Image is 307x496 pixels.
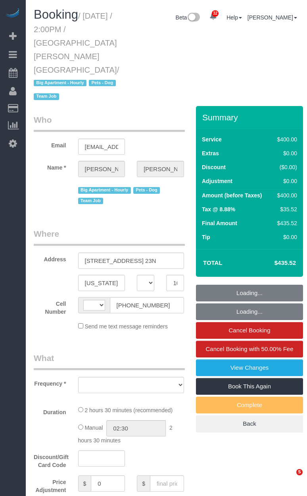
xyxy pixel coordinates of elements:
label: Tip [202,233,210,241]
h4: $435.52 [251,260,296,266]
input: Cell Number [110,297,184,313]
legend: Where [34,228,185,246]
div: $35.52 [274,205,297,213]
label: Amount (before Taxes) [202,191,262,199]
span: Team Job [34,93,59,100]
img: Automaid Logo [5,8,21,19]
span: Booking [34,8,78,21]
label: Discount/Gift Card Code [28,450,72,469]
span: 32 [212,10,219,17]
label: Final Amount [202,219,237,227]
iframe: Intercom live chat [280,469,299,488]
label: Cell Number [28,297,72,316]
div: $400.00 [274,191,297,199]
label: Adjustment [202,177,232,185]
span: Pets - Dog [133,187,160,193]
span: Manual [84,425,103,431]
span: Pets - Dog [89,80,116,86]
small: / [DATE] / 2:00PM / [GEOGRAPHIC_DATA][PERSON_NAME][GEOGRAPHIC_DATA] [34,12,119,102]
label: Name * [28,161,72,172]
label: Discount [202,163,226,171]
span: 5 [296,469,303,475]
a: View Changes [196,359,303,376]
a: Cancel Booking with 50.00% Fee [196,341,303,357]
input: City [78,275,125,291]
label: Frequency * [28,377,72,388]
a: [PERSON_NAME] [248,14,297,21]
a: Back [196,415,303,432]
label: Extras [202,149,219,157]
div: ($0.00) [274,163,297,171]
span: $ [137,475,150,492]
div: $400.00 [274,135,297,143]
label: Address [28,253,72,263]
img: New interface [187,13,200,23]
input: Last Name [137,161,184,177]
div: $435.52 [274,219,297,227]
input: Zip Code [166,275,184,291]
span: 2 hours 30 minutes (recommended) [84,407,173,413]
a: Help [226,14,242,21]
label: Service [202,135,222,143]
span: Big Apartment - Hourly [34,80,86,86]
strong: Total [203,259,223,266]
span: $ [78,475,91,492]
span: Team Job [78,198,104,204]
a: Cancel Booking [196,322,303,339]
span: Send me text message reminders [84,323,167,330]
label: Tax @ 8.88% [202,205,235,213]
label: Duration [28,405,72,416]
span: / [34,66,119,101]
input: First Name [78,161,125,177]
legend: What [34,352,185,370]
h3: Summary [202,113,299,122]
a: 32 [205,8,221,25]
span: 2 hours 30 minutes [78,425,173,444]
input: Email [78,139,125,155]
span: Cancel Booking with 50.00% Fee [206,345,294,352]
input: final price [150,475,184,492]
label: Price Adjustment [28,475,72,494]
label: Email [28,139,72,149]
div: $0.00 [274,233,297,241]
div: $0.00 [274,149,297,157]
span: Big Apartment - Hourly [78,187,131,193]
a: Beta [176,14,200,21]
legend: Who [34,114,185,132]
a: Book This Again [196,378,303,395]
div: $0.00 [274,177,297,185]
